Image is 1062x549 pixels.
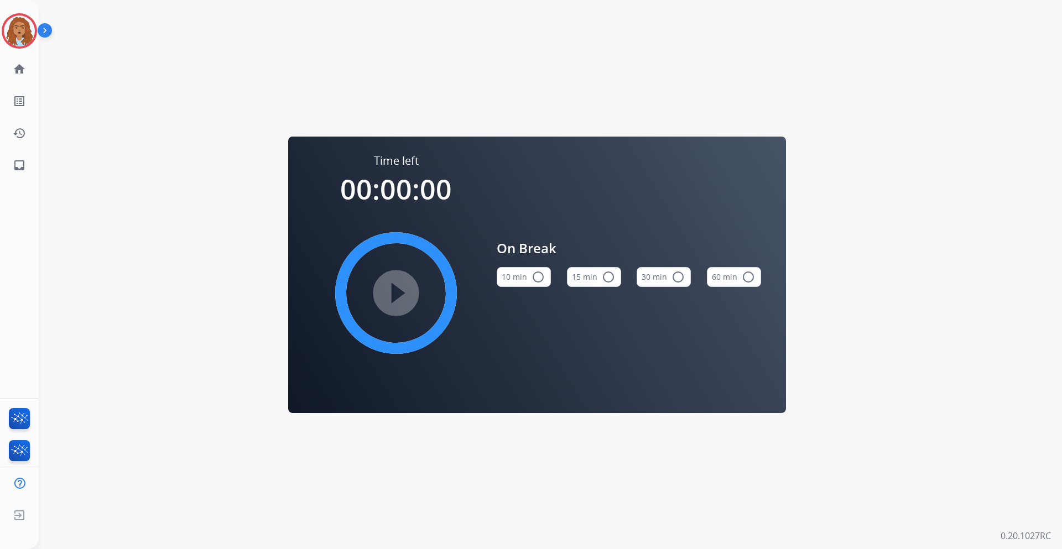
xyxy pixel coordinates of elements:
button: 60 min [707,267,761,287]
span: 00:00:00 [340,170,452,208]
mat-icon: home [13,62,26,76]
button: 10 min [497,267,551,287]
mat-icon: radio_button_unchecked [532,270,545,284]
span: Time left [374,153,419,169]
mat-icon: list_alt [13,95,26,108]
p: 0.20.1027RC [1001,529,1051,542]
button: 15 min [567,267,621,287]
mat-icon: radio_button_unchecked [742,270,755,284]
mat-icon: history [13,127,26,140]
span: On Break [497,238,761,258]
button: 30 min [637,267,691,287]
img: avatar [4,15,35,46]
mat-icon: inbox [13,159,26,172]
mat-icon: radio_button_unchecked [671,270,685,284]
mat-icon: radio_button_unchecked [602,270,615,284]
